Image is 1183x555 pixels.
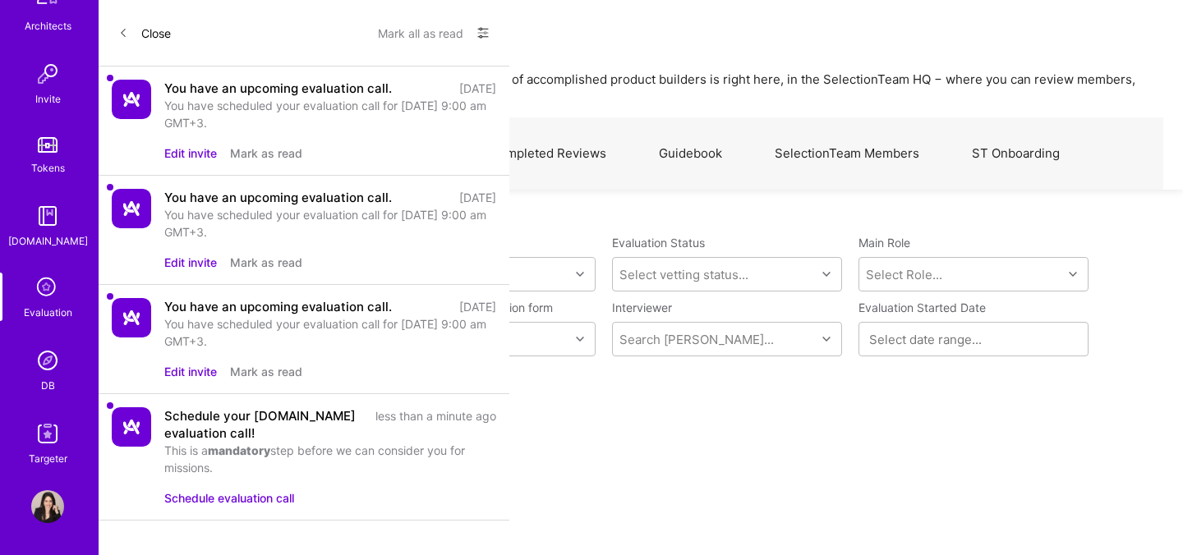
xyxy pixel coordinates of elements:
div: Select vetting status... [619,266,748,283]
a: ST Onboarding [946,118,1086,190]
img: Company Logo [112,298,151,337]
button: Edit invite [164,254,217,271]
img: Company Logo [112,407,151,447]
i: icon SelectionTeam [32,273,63,304]
div: Evaluation [24,304,72,321]
div: [DATE] [459,189,496,206]
div: Architects [25,17,71,34]
img: Admin Search [31,344,64,377]
div: You have an upcoming evaluation call. [164,80,392,97]
i: icon Chevron [822,335,831,343]
label: Main Role [858,235,1089,250]
input: Select date range... [869,331,1078,347]
img: tokens [38,137,58,153]
div: You have an upcoming evaluation call. [164,189,392,206]
img: Company Logo [112,80,151,119]
div: Filters [119,209,1163,227]
a: User Avatar [27,490,68,523]
button: Mark as read [230,363,302,380]
div: DB [41,377,55,394]
button: Mark all as read [378,20,463,46]
button: Mark as read [230,144,302,162]
label: Evaluation Started Date [858,300,1089,315]
img: Company Logo [112,189,151,228]
p: Everything you need to help [DOMAIN_NAME] shape its community of accomplished product builders is... [119,71,1163,105]
div: Targeter [29,450,67,467]
div: Tokens [31,159,65,177]
div: [DATE] [459,80,496,97]
div: You have scheduled your evaluation call for [DATE] 9:00 am GMT+3. [164,206,496,241]
div: Select Role... [866,266,942,283]
img: guide book [31,200,64,232]
div: [DOMAIN_NAME] [8,232,88,250]
div: You have an upcoming evaluation call. [164,298,392,315]
div: You have scheduled your evaluation call for [DATE] 9:00 am GMT+3. [164,315,496,350]
button: Schedule evaluation call [164,489,294,507]
div: Invite [35,90,61,108]
label: Interviewer [612,300,842,315]
button: Edit invite [164,144,217,162]
img: Invite [31,57,64,90]
i: icon Chevron [576,270,584,278]
button: Edit invite [164,363,217,380]
b: mandatory [208,443,270,457]
i: icon Chevron [1069,270,1077,278]
button: Mark as read [230,254,302,271]
div: Schedule your [DOMAIN_NAME] evaluation call! [164,407,366,442]
div: [DATE] [459,298,496,315]
a: Completed Reviews [463,118,633,190]
label: Evaluation Status [612,235,705,250]
button: Close [118,20,171,46]
i: icon Chevron [822,270,831,278]
div: less than a minute ago [375,407,496,442]
img: Skill Targeter [31,417,64,450]
a: Guidebook [633,118,748,190]
img: User Avatar [31,490,64,523]
div: This is a step before we can consider you for missions. [164,442,496,476]
div: Search [PERSON_NAME]... [619,331,774,348]
div: You have scheduled your evaluation call for [DATE] 9:00 am GMT+3. [164,97,496,131]
a: SelectionTeam Members [748,118,946,190]
i: icon Chevron [576,335,584,343]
